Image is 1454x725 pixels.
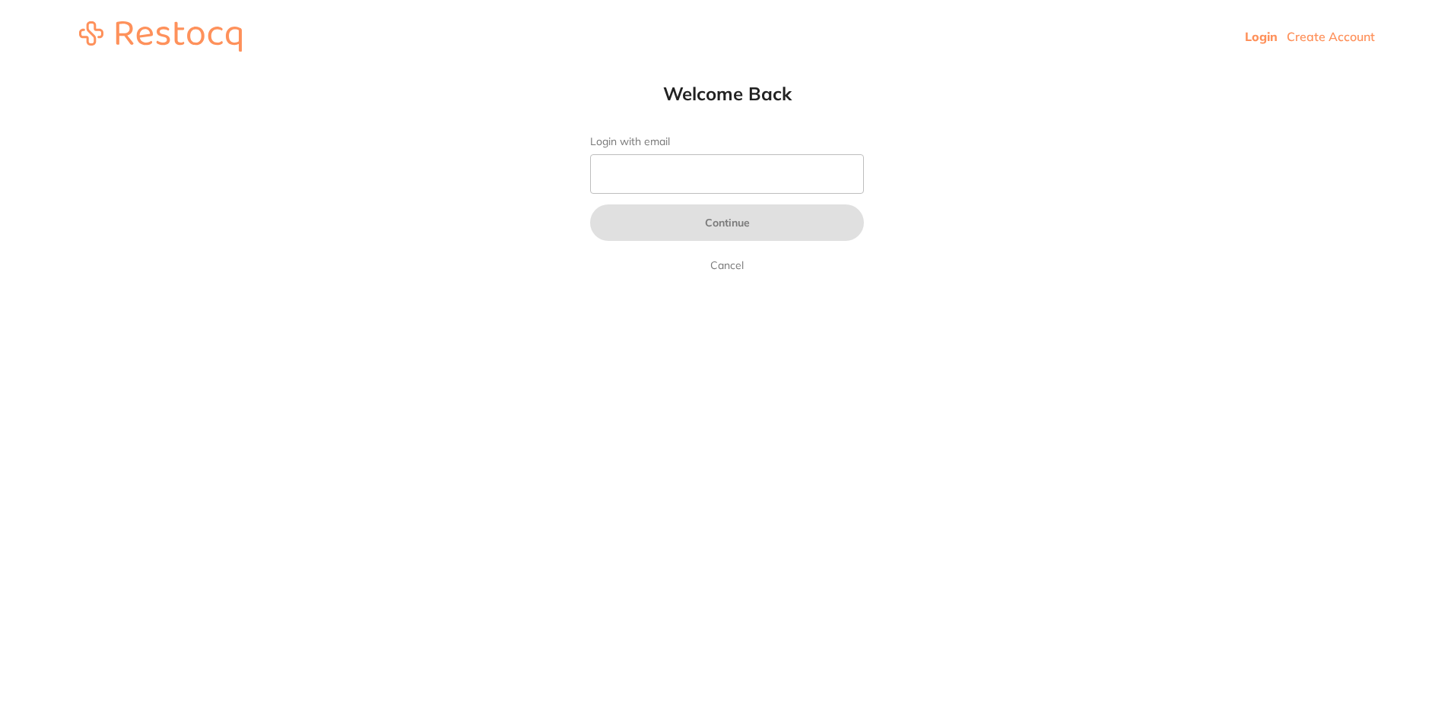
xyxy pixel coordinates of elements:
[1245,29,1278,44] a: Login
[560,82,894,105] h1: Welcome Back
[590,204,864,241] button: Continue
[1287,29,1375,44] a: Create Account
[590,135,864,148] label: Login with email
[707,256,747,274] a: Cancel
[79,21,242,52] img: restocq_logo.svg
